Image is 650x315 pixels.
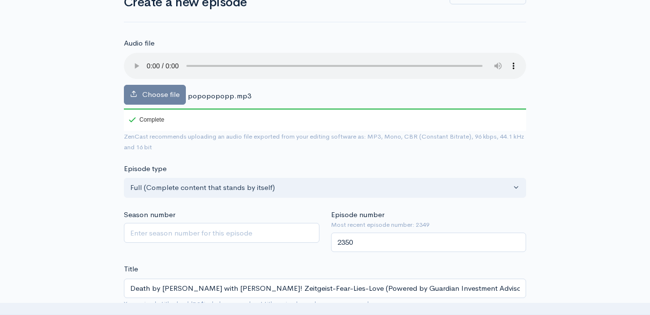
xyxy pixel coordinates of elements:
label: Episode number [331,209,384,220]
small: ZenCast recommends uploading an audio file exported from your editing software as: MP3, Mono, CBR... [124,132,524,152]
div: 100% [124,109,526,110]
input: What is the episode's title? [124,279,526,299]
label: Episode type [124,163,166,174]
small: Most recent episode number: 2349 [331,220,527,230]
strong: not [193,299,204,308]
small: Your episode title should include your podcast title, episode number, or season number. [124,299,378,308]
div: Complete [124,109,166,131]
span: Choose file [142,90,180,99]
label: Audio file [124,38,154,49]
input: Enter episode number [331,233,527,252]
input: Enter season number for this episode [124,223,319,243]
div: Full (Complete content that stands by itself) [130,182,511,193]
div: Complete [129,117,164,123]
button: Full (Complete content that stands by itself) [124,178,526,198]
span: popopopopp.mp3 [188,91,251,100]
label: Title [124,264,138,275]
label: Season number [124,209,175,220]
